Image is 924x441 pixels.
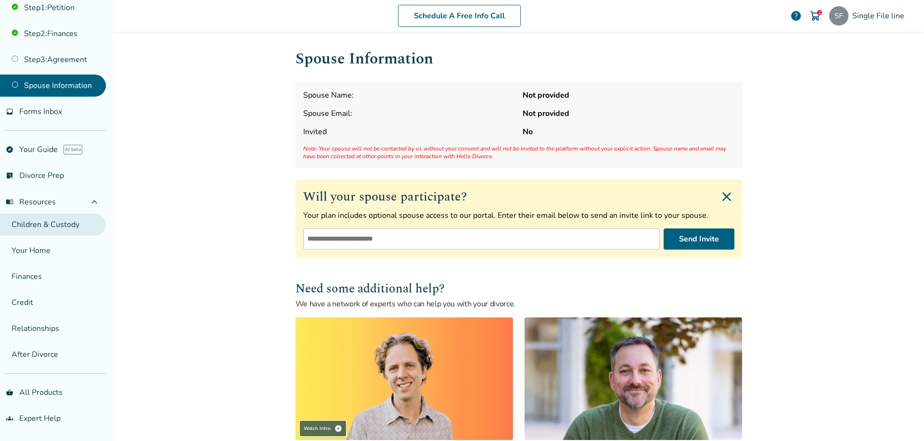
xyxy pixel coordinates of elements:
[790,10,802,22] a: help
[303,187,734,206] h2: Will your spouse participate?
[303,90,515,101] span: Spouse Name:
[6,198,13,206] span: menu_book
[334,425,342,432] span: play_circle
[809,10,821,22] img: Cart
[295,298,742,310] p: We have a network of experts who can help you with your divorce.
[299,420,346,437] div: Watch Intro
[6,146,13,153] span: explore
[523,108,734,119] strong: Not provided
[303,145,734,160] span: Note: Your spouse will not be contacted by us without your consent and will not be invited to the...
[398,5,521,27] a: Schedule A Free Info Call
[303,210,734,221] p: Your plan includes optional spouse access to our portal. Enter their email below to send an invit...
[523,126,734,137] strong: No
[876,395,924,441] iframe: Chat Widget
[303,108,515,119] span: Spouse Email:
[664,228,734,250] button: Send Invite
[295,280,742,299] h2: Need some additional help?
[89,196,100,208] span: expand_less
[525,317,742,440] img: Neil Forester
[303,126,515,137] span: Invited
[6,108,13,115] span: inbox
[852,11,908,21] span: Single File line
[817,10,822,15] div: 1
[6,389,13,396] span: shopping_basket
[64,145,82,154] span: AI beta
[523,90,734,101] strong: Not provided
[829,6,848,25] img: singlefileline@hellodivorce.com
[295,317,513,440] img: James Traub
[719,189,734,204] img: Close invite form
[19,106,62,117] span: Forms Inbox
[6,172,13,179] span: list_alt_check
[6,197,56,207] span: Resources
[295,47,742,71] h1: Spouse Information
[6,415,13,422] span: groups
